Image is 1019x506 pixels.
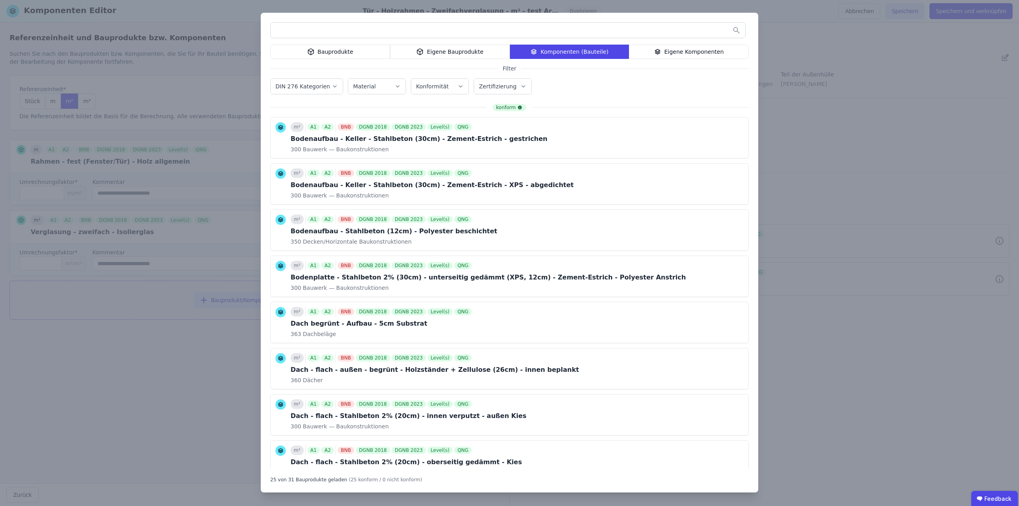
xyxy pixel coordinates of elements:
div: DGNB 2018 [356,216,390,223]
div: A2 [321,262,334,269]
div: DGNB 2018 [356,401,390,408]
div: m² [291,445,304,455]
div: A2 [321,170,334,177]
span: 350 [291,238,301,246]
div: DGNB 2023 [392,308,426,315]
span: Bauwerk — Baukonstruktionen [301,422,389,430]
span: Dachbeläge [301,330,336,338]
span: Bauwerk — Baukonstruktionen [301,284,389,292]
span: 300 [291,145,301,153]
div: Komponenten (Bauteile) [510,45,629,59]
div: BNB [338,447,354,454]
div: DGNB 2018 [356,262,390,269]
div: QNG [454,401,472,408]
div: Dach - flach - Stahlbeton 2% (20cm) - oberseitig gedämmt - Kies [291,457,522,467]
div: QNG [454,123,472,131]
div: Level(s) [428,262,453,269]
div: Bodenaufbau - Keller - Stahlbeton (30cm) - Zement-Estrich - gestrichen [291,134,547,144]
div: Bauprodukte [270,45,390,59]
label: Konformität [416,83,450,90]
div: Bodenplatte - Stahlbeton 2% (30cm) - unterseitig gedämmt (XPS, 12cm) - Zement-Estrich - Polyester... [291,273,686,282]
div: Bodenaufbau - Stahlbeton (12cm) - Polyester beschichtet [291,227,497,236]
div: BNB [338,216,354,223]
div: DGNB 2018 [356,354,390,361]
div: Eigene Komponenten [629,45,749,59]
div: A1 [307,447,320,454]
div: Dach begrünt - Aufbau - 5cm Substrat [291,319,473,328]
span: Decken/Horizontale Baukonstruktionen [301,238,412,246]
div: A2 [321,308,334,315]
div: Eigene Bauprodukte [390,45,510,59]
div: DGNB 2018 [356,308,390,315]
div: (25 konform / 0 nicht konform) [349,473,422,483]
div: A1 [307,401,320,408]
div: DGNB 2018 [356,447,390,454]
div: QNG [454,308,472,315]
div: m² [291,261,304,270]
div: A1 [307,308,320,315]
div: Level(s) [428,308,453,315]
span: Bauwerk — Baukonstruktionen [301,191,389,199]
div: QNG [454,216,472,223]
div: QNG [454,354,472,361]
div: DGNB 2023 [392,262,426,269]
div: Level(s) [428,170,453,177]
div: A2 [321,123,334,131]
button: Zertifizierung [474,79,531,94]
div: DGNB 2023 [392,354,426,361]
div: Level(s) [428,447,453,454]
div: QNG [454,262,472,269]
div: A1 [307,216,320,223]
div: A2 [321,216,334,223]
div: A2 [321,447,334,454]
div: m² [291,307,304,316]
div: QNG [454,170,472,177]
div: m² [291,399,304,409]
span: Bauwerk — Baukonstruktionen [301,145,389,153]
label: DIN 276 Kategorien [275,83,332,90]
button: Konformität [411,79,469,94]
label: Zertifizierung [479,83,518,90]
div: DGNB 2023 [392,123,426,131]
div: BNB [338,308,354,315]
div: m² [291,353,304,363]
div: Level(s) [428,216,453,223]
div: DGNB 2023 [392,170,426,177]
div: Dach - flach - Stahlbeton 2% (20cm) - innen verputzt - außen Kies [291,411,527,421]
div: BNB [338,401,354,408]
div: Level(s) [428,123,453,131]
div: DGNB 2018 [356,123,390,131]
span: 360 [291,376,301,384]
button: Material [348,79,406,94]
span: 300 [291,191,301,199]
span: Dächer [301,376,323,384]
div: A1 [307,170,320,177]
div: A1 [307,123,320,131]
div: Level(s) [428,401,453,408]
div: DGNB 2023 [392,447,426,454]
div: QNG [454,447,472,454]
div: m² [291,122,304,132]
span: Filter [498,64,521,72]
span: 363 [291,330,301,338]
div: A1 [307,354,320,361]
div: Bodenaufbau - Keller - Stahlbeton (30cm) - Zement-Estrich - XPS - abgedichtet [291,180,574,190]
label: Material [353,83,377,90]
div: BNB [338,170,354,177]
div: A2 [321,401,334,408]
span: 300 [291,284,301,292]
div: DGNB 2023 [392,216,426,223]
span: 300 [291,422,301,430]
button: DIN 276 Kategorien [271,79,343,94]
div: BNB [338,262,354,269]
div: Level(s) [428,354,453,361]
div: DGNB 2018 [356,170,390,177]
div: m² [291,215,304,224]
div: Dach - flach - außen - begrünt - Holzständer + Zellulose (26cm) - innen beplankt [291,365,579,375]
div: A1 [307,262,320,269]
div: BNB [338,123,354,131]
div: m² [291,168,304,178]
div: BNB [338,354,354,361]
div: DGNB 2023 [392,401,426,408]
div: 25 von 31 Bauprodukte geladen [270,473,347,483]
